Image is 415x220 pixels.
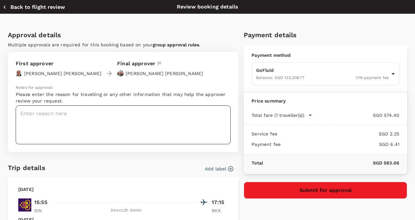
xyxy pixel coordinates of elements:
[252,112,312,118] button: Total fare (1 traveller(s))
[54,207,197,214] div: Direct , 2h 20min
[16,85,231,91] p: Notes for approval
[312,112,399,118] p: SGD 574.40
[212,198,228,206] p: 17:15
[126,70,203,77] p: [PERSON_NAME] [PERSON_NAME]
[263,160,399,166] p: SGD 583.06
[117,60,155,68] p: Final approver
[244,30,407,40] h6: Payment details
[8,163,45,173] h6: Trip details
[153,42,200,47] button: group approval rules.
[34,207,51,214] p: SIN
[252,141,281,148] p: Payment fee
[252,98,399,104] p: Price summary
[252,112,304,118] p: Total fare (1 traveller(s))
[281,141,399,148] p: SGD 6.41
[18,198,31,212] img: TG
[18,186,34,193] p: [DATE]
[252,160,263,166] p: Total
[277,131,399,137] p: SGD 2.25
[252,62,399,86] div: GoFluidBalance: SGD 132,308.771.1% payment fee
[16,60,101,68] p: First approver
[3,4,65,10] button: Back to flight review
[177,3,238,11] p: Review booking details
[212,207,228,214] p: BKK
[205,165,233,172] button: Add label
[244,182,407,199] button: Submit for approval
[24,70,101,77] p: [PERSON_NAME] [PERSON_NAME]
[117,70,124,77] img: avatar-679729af9386b.jpeg
[34,198,47,206] p: 15:55
[16,70,22,77] img: avatar-684f8186645b8.png
[252,52,399,58] p: Payment method
[256,75,304,80] span: Balance : SGD 132,308.77
[16,91,231,104] p: Please enter the reason for travelling or any other information that may help the approver review...
[8,30,238,40] h6: Approval details
[256,67,389,73] p: GoFluid
[356,75,389,80] span: 1.1 % payment fee
[8,41,238,48] p: Multiple approvals are required for this booking based on your
[252,131,277,137] p: Service fee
